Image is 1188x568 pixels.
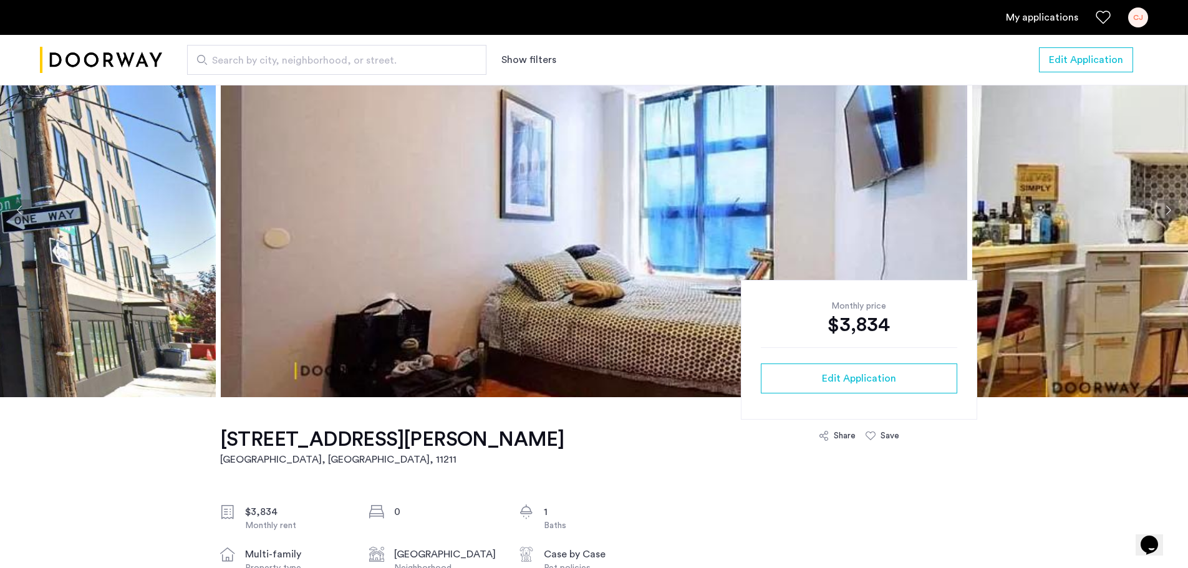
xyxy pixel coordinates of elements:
h1: [STREET_ADDRESS][PERSON_NAME] [220,427,564,452]
div: Monthly rent [245,519,350,532]
button: Show or hide filters [501,52,556,67]
a: [STREET_ADDRESS][PERSON_NAME][GEOGRAPHIC_DATA], [GEOGRAPHIC_DATA], 11211 [220,427,564,467]
iframe: chat widget [1136,518,1176,556]
span: Edit Application [822,371,896,386]
div: 1 [544,504,649,519]
div: Baths [544,519,649,532]
a: Favorites [1096,10,1111,25]
h2: [GEOGRAPHIC_DATA], [GEOGRAPHIC_DATA] , 11211 [220,452,564,467]
div: $3,834 [761,312,957,337]
button: Next apartment [1157,200,1179,221]
input: Apartment Search [187,45,486,75]
div: CJ [1128,7,1148,27]
div: Case by Case [544,547,649,562]
div: multi-family [245,547,350,562]
div: [GEOGRAPHIC_DATA] [394,547,499,562]
img: apartment [221,23,967,397]
span: Edit Application [1049,52,1123,67]
button: button [1039,47,1133,72]
a: My application [1006,10,1078,25]
div: 0 [394,504,499,519]
div: Share [834,430,856,442]
a: Cazamio logo [40,37,162,84]
div: Monthly price [761,300,957,312]
button: button [761,363,957,393]
img: logo [40,37,162,84]
button: Previous apartment [9,200,31,221]
div: Save [881,430,899,442]
div: $3,834 [245,504,350,519]
span: Search by city, neighborhood, or street. [212,53,452,68]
